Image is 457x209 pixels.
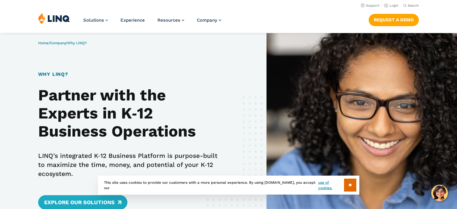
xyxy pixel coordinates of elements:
h2: Partner with the Experts in K‑12 Business Operations [38,86,218,140]
span: Resources [157,17,180,23]
p: LINQ’s integrated K‑12 Business Platform is purpose-built to maximize the time, money, and potent... [38,151,218,178]
nav: Primary Navigation [83,13,221,32]
h1: Why LINQ? [38,71,218,78]
span: Solutions [83,17,104,23]
div: This site uses cookies to provide our customers with a more personal experience. By using [DOMAIN... [98,176,359,195]
a: use of cookies. [318,180,344,191]
span: Search [408,4,419,8]
a: Resources [157,17,184,23]
a: Login [384,4,398,8]
a: Company [197,17,221,23]
a: Company [50,41,66,45]
a: Home [38,41,48,45]
span: Why LINQ? [67,41,87,45]
img: LINQ | K‑12 Software [38,13,70,24]
a: Request a Demo [369,14,419,26]
span: / / [38,41,87,45]
nav: Button Navigation [369,13,419,26]
a: Experience [120,17,145,23]
a: Solutions [83,17,108,23]
a: Support [361,4,379,8]
span: Company [197,17,217,23]
button: Open Search Bar [403,3,419,8]
button: Hello, have a question? Let’s chat. [431,185,448,201]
